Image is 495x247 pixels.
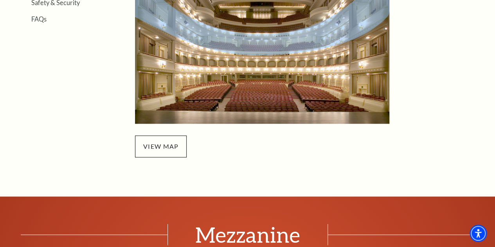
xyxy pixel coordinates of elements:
[31,15,47,23] a: FAQs
[135,38,389,47] a: Mezzanine Seating - open in a new tab
[135,141,187,150] a: view map - open in a new tab
[135,135,187,157] span: view map
[167,224,328,245] span: Mezzanine
[470,225,487,242] div: Accessibility Menu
